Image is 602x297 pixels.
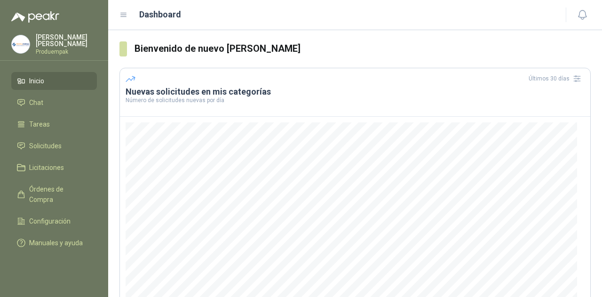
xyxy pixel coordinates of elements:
p: [PERSON_NAME] [PERSON_NAME] [36,34,97,47]
span: Manuales y ayuda [29,238,83,248]
a: Solicitudes [11,137,97,155]
p: Número de solicitudes nuevas por día [126,97,585,103]
a: Configuración [11,212,97,230]
span: Inicio [29,76,44,86]
a: Inicio [11,72,97,90]
h3: Nuevas solicitudes en mis categorías [126,86,585,97]
h1: Dashboard [139,8,181,21]
a: Licitaciones [11,159,97,177]
span: Solicitudes [29,141,62,151]
img: Logo peakr [11,11,59,23]
span: Órdenes de Compra [29,184,88,205]
a: Órdenes de Compra [11,180,97,209]
h3: Bienvenido de nuevo [PERSON_NAME] [135,41,591,56]
p: Produempak [36,49,97,55]
a: Tareas [11,115,97,133]
span: Configuración [29,216,71,226]
span: Licitaciones [29,162,64,173]
div: Últimos 30 días [529,71,585,86]
span: Chat [29,97,43,108]
a: Chat [11,94,97,112]
span: Tareas [29,119,50,129]
a: Manuales y ayuda [11,234,97,252]
img: Company Logo [12,35,30,53]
